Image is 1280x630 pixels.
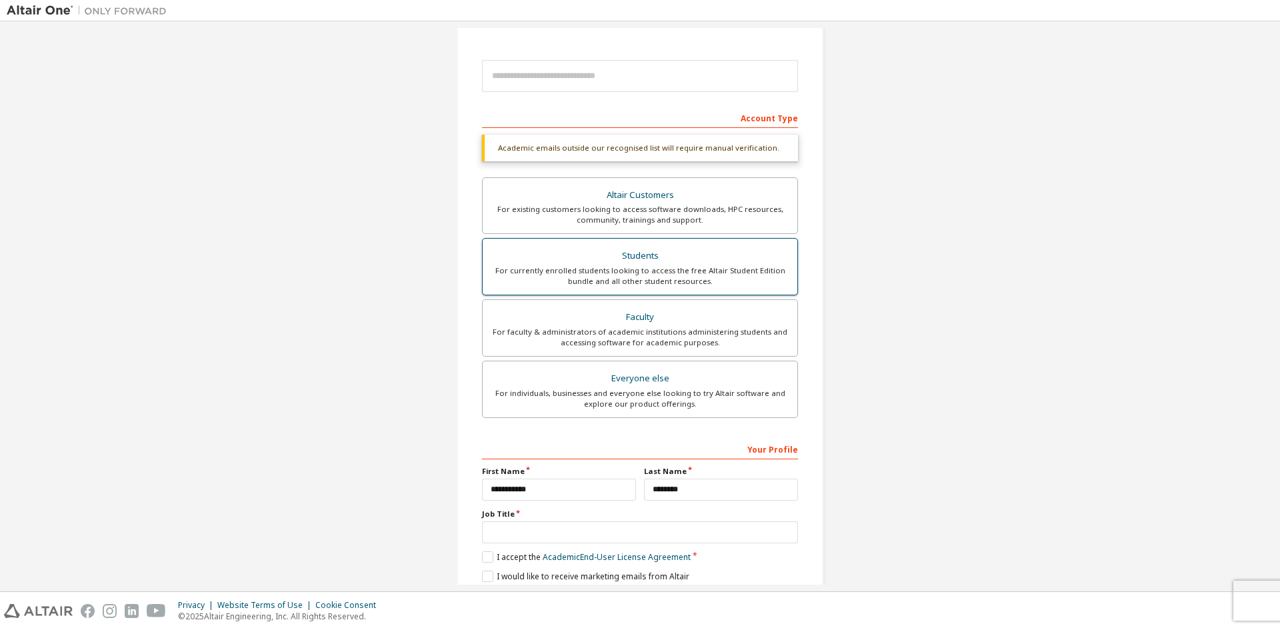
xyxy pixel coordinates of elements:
[217,600,315,611] div: Website Terms of Use
[178,600,217,611] div: Privacy
[482,438,798,459] div: Your Profile
[125,604,139,618] img: linkedin.svg
[482,107,798,128] div: Account Type
[543,551,691,563] a: Academic End-User License Agreement
[644,466,798,477] label: Last Name
[178,611,384,622] p: © 2025 Altair Engineering, Inc. All Rights Reserved.
[482,466,636,477] label: First Name
[491,308,789,327] div: Faculty
[4,604,73,618] img: altair_logo.svg
[491,186,789,205] div: Altair Customers
[81,604,95,618] img: facebook.svg
[491,204,789,225] div: For existing customers looking to access software downloads, HPC resources, community, trainings ...
[491,369,789,388] div: Everyone else
[7,4,173,17] img: Altair One
[482,551,691,563] label: I accept the
[482,135,798,161] div: Academic emails outside our recognised list will require manual verification.
[147,604,166,618] img: youtube.svg
[491,265,789,287] div: For currently enrolled students looking to access the free Altair Student Edition bundle and all ...
[491,388,789,409] div: For individuals, businesses and everyone else looking to try Altair software and explore our prod...
[482,571,689,582] label: I would like to receive marketing emails from Altair
[482,509,798,519] label: Job Title
[491,327,789,348] div: For faculty & administrators of academic institutions administering students and accessing softwa...
[315,600,384,611] div: Cookie Consent
[491,247,789,265] div: Students
[103,604,117,618] img: instagram.svg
